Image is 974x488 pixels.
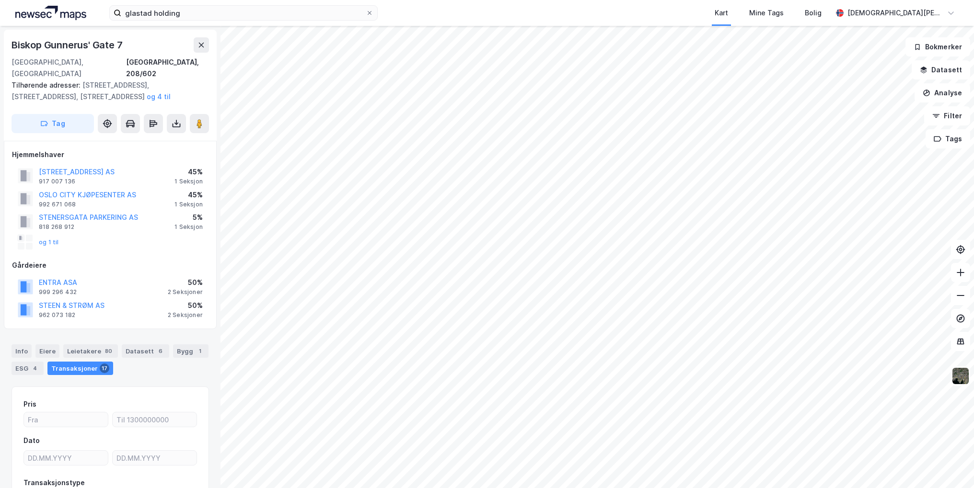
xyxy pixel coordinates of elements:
[39,223,74,231] div: 818 268 912
[168,288,203,296] div: 2 Seksjoner
[24,412,108,427] input: Fra
[12,149,209,160] div: Hjemmelshaver
[174,212,203,223] div: 5%
[39,311,75,319] div: 962 073 182
[12,79,201,102] div: [STREET_ADDRESS], [STREET_ADDRESS], [STREET_ADDRESS]
[174,201,203,208] div: 1 Seksjon
[168,300,203,311] div: 50%
[100,363,109,373] div: 17
[951,367,970,385] img: 9k=
[715,7,728,19] div: Kart
[47,362,113,375] div: Transaksjoner
[103,346,114,356] div: 80
[174,223,203,231] div: 1 Seksjon
[39,201,76,208] div: 992 671 068
[924,106,970,125] button: Filter
[113,412,197,427] input: Til 1300000000
[912,60,970,79] button: Datasett
[847,7,943,19] div: [DEMOGRAPHIC_DATA][PERSON_NAME]
[113,451,197,465] input: DD.MM.YYYY
[12,57,126,79] div: [GEOGRAPHIC_DATA], [GEOGRAPHIC_DATA]
[15,6,86,20] img: logo.a4113a55bc3d86da70a041830d287a7e.svg
[749,7,784,19] div: Mine Tags
[915,83,970,102] button: Analyse
[174,166,203,178] div: 45%
[39,178,75,185] div: 917 007 136
[173,344,209,358] div: Bygg
[195,346,205,356] div: 1
[23,398,36,410] div: Pris
[12,362,44,375] div: ESG
[174,189,203,201] div: 45%
[39,288,77,296] div: 999 296 432
[168,277,203,288] div: 50%
[905,37,970,57] button: Bokmerker
[12,344,32,358] div: Info
[156,346,165,356] div: 6
[35,344,59,358] div: Eiere
[121,6,366,20] input: Søk på adresse, matrikkel, gårdeiere, leietakere eller personer
[12,114,94,133] button: Tag
[926,442,974,488] iframe: Chat Widget
[174,178,203,185] div: 1 Seksjon
[805,7,822,19] div: Bolig
[12,37,124,53] div: Biskop Gunnerus' Gate 7
[23,435,40,446] div: Dato
[12,260,209,271] div: Gårdeiere
[122,344,169,358] div: Datasett
[926,129,970,148] button: Tags
[126,57,209,79] div: [GEOGRAPHIC_DATA], 208/602
[63,344,118,358] div: Leietakere
[30,363,40,373] div: 4
[12,81,82,89] span: Tilhørende adresser:
[24,451,108,465] input: DD.MM.YYYY
[168,311,203,319] div: 2 Seksjoner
